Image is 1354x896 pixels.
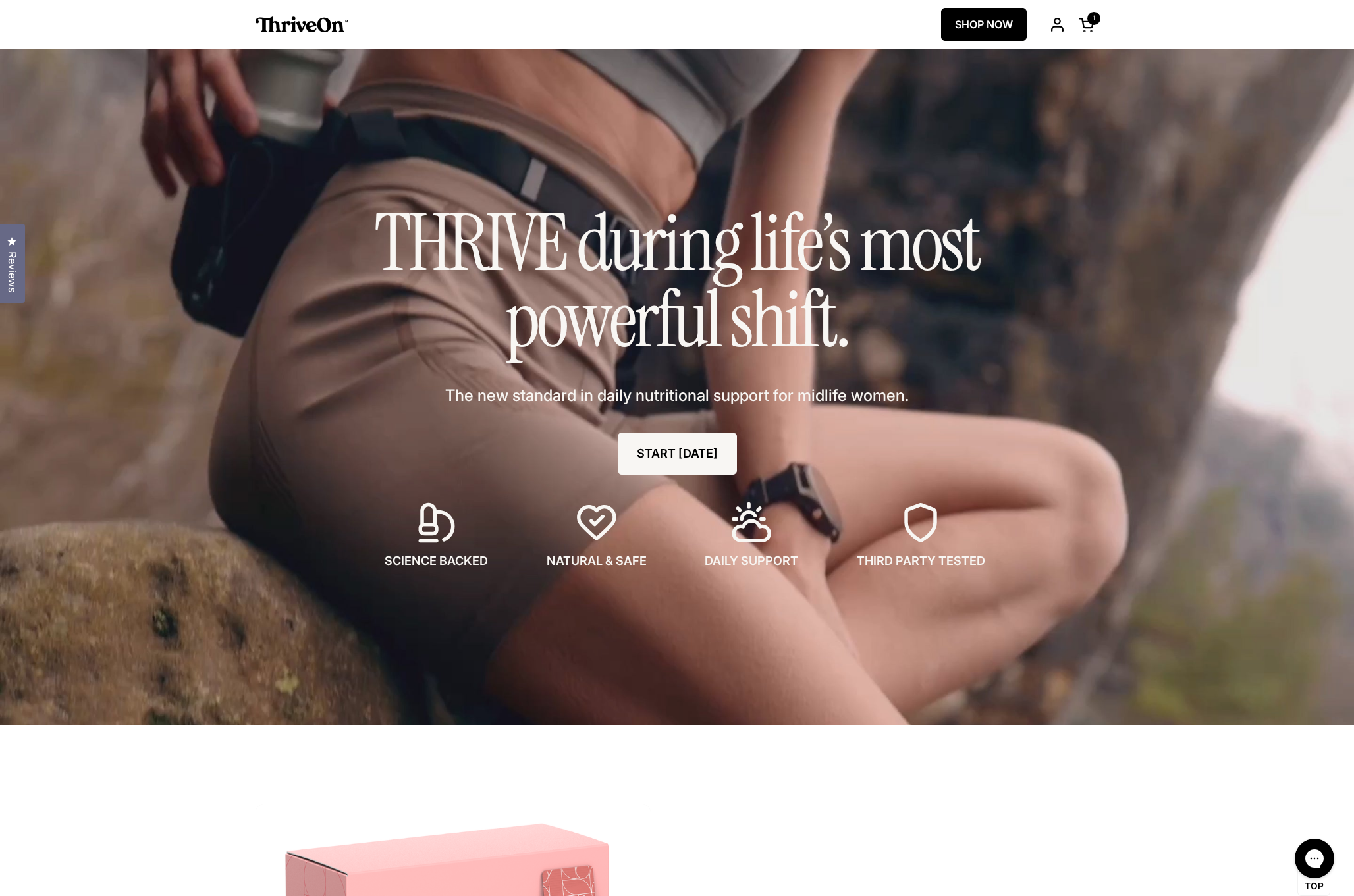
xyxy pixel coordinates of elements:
span: SCIENCE BACKED [385,552,488,569]
span: Top [1305,881,1324,893]
h1: THRIVE during life’s most powerful shift. [348,205,1006,358]
a: SHOP NOW [941,8,1027,41]
span: DAILY SUPPORT [705,552,798,569]
span: The new standard in daily nutritional support for midlife women. [445,384,909,407]
span: NATURAL & SAFE [547,552,647,569]
iframe: Gorgias live chat messenger [1288,834,1341,883]
span: Reviews [3,251,20,292]
span: THIRD PARTY TESTED [857,552,985,569]
a: START [DATE] [618,433,737,475]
